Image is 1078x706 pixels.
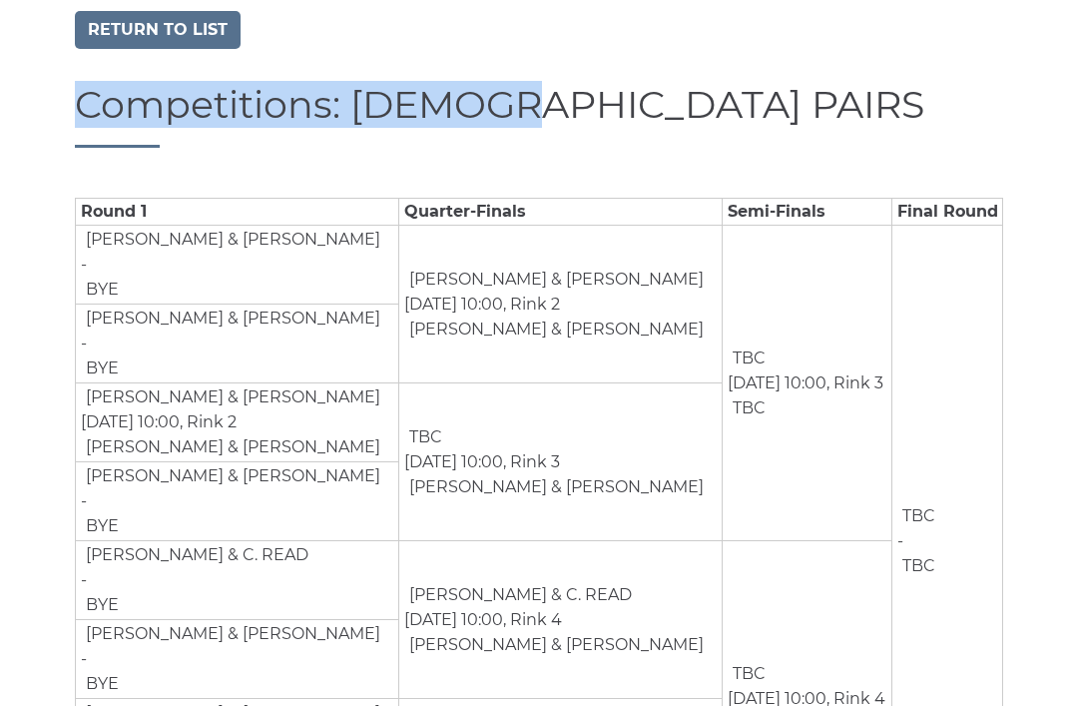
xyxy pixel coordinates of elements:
[81,228,381,254] td: [PERSON_NAME] & [PERSON_NAME]
[76,463,399,542] td: -
[728,347,767,372] td: TBC
[897,504,936,530] td: TBC
[897,554,936,580] td: TBC
[81,514,120,540] td: BYE
[722,200,891,227] td: Semi-Finals
[81,672,120,698] td: BYE
[891,200,1002,227] td: Final Round
[76,200,399,227] td: Round 1
[81,356,120,382] td: BYE
[81,593,120,619] td: BYE
[398,200,722,227] td: Quarter-Finals
[404,425,443,451] td: TBC
[81,307,381,333] td: [PERSON_NAME] & [PERSON_NAME]
[404,475,705,501] td: [PERSON_NAME] & [PERSON_NAME]
[75,12,241,50] a: Return to list
[76,227,399,306] td: -
[398,384,722,542] td: [DATE] 10:00, Rink 3
[75,85,1003,150] h1: Competitions: [DEMOGRAPHIC_DATA] PAIRS
[398,227,722,384] td: [DATE] 10:00, Rink 2
[81,435,381,461] td: [PERSON_NAME] & [PERSON_NAME]
[404,583,633,609] td: [PERSON_NAME] & C. READ
[404,318,705,344] td: [PERSON_NAME] & [PERSON_NAME]
[398,542,722,700] td: [DATE] 10:00, Rink 4
[76,306,399,384] td: -
[81,278,120,304] td: BYE
[728,396,767,422] td: TBC
[722,227,891,542] td: [DATE] 10:00, Rink 3
[76,542,399,621] td: -
[81,622,381,648] td: [PERSON_NAME] & [PERSON_NAME]
[81,543,309,569] td: [PERSON_NAME] & C. READ
[76,384,399,463] td: [DATE] 10:00, Rink 2
[404,268,705,294] td: [PERSON_NAME] & [PERSON_NAME]
[76,621,399,700] td: -
[81,464,381,490] td: [PERSON_NAME] & [PERSON_NAME]
[404,633,705,659] td: [PERSON_NAME] & [PERSON_NAME]
[81,385,381,411] td: [PERSON_NAME] & [PERSON_NAME]
[728,662,767,688] td: TBC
